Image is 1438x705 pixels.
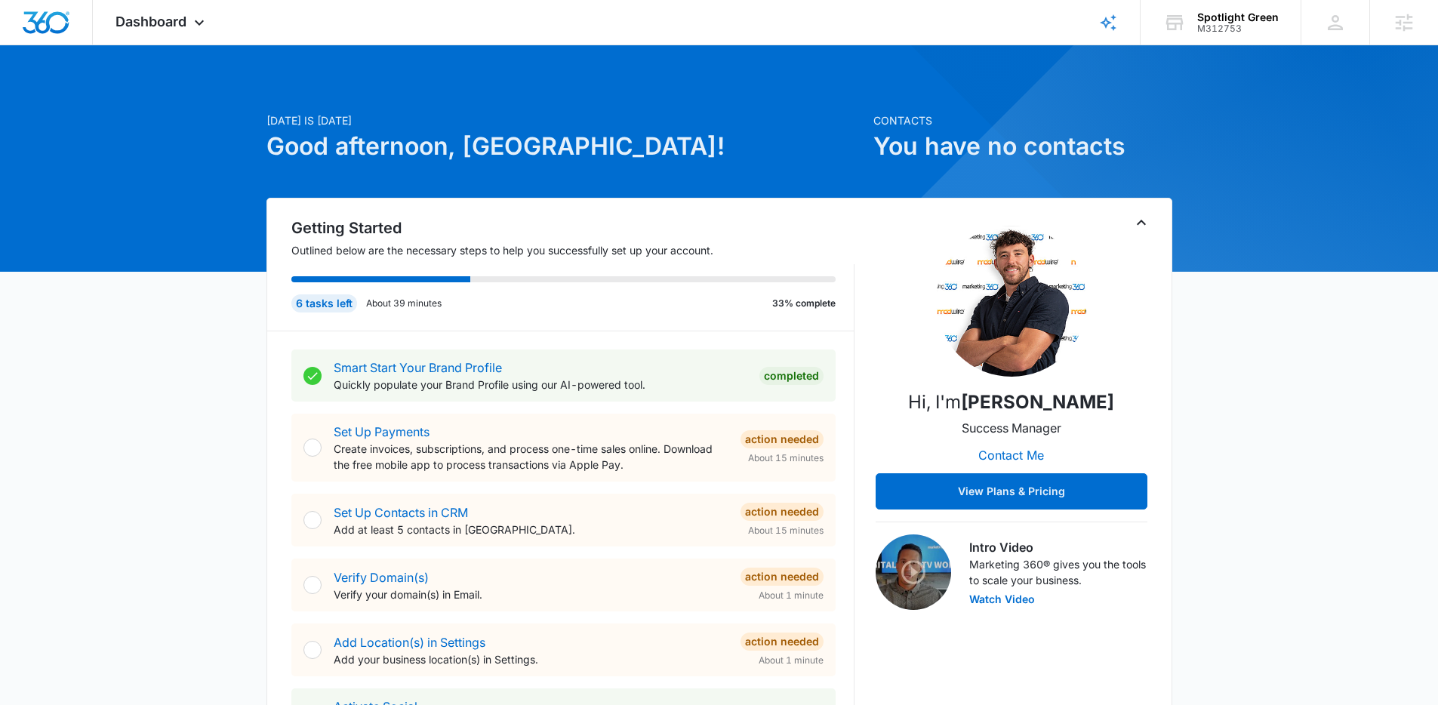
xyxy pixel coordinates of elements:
[961,391,1114,413] strong: [PERSON_NAME]
[969,594,1035,605] button: Watch Video
[748,451,824,465] span: About 15 minutes
[936,226,1087,377] img: Jacob Gallahan
[962,419,1061,437] p: Success Manager
[873,112,1172,128] p: Contacts
[1132,214,1150,232] button: Toggle Collapse
[908,389,1114,416] p: Hi, I'm
[741,503,824,521] div: Action Needed
[334,360,502,375] a: Smart Start Your Brand Profile
[334,586,728,602] p: Verify your domain(s) in Email.
[748,524,824,537] span: About 15 minutes
[741,430,824,448] div: Action Needed
[969,538,1147,556] h3: Intro Video
[334,441,728,473] p: Create invoices, subscriptions, and process one-time sales online. Download the free mobile app t...
[963,437,1059,473] button: Contact Me
[759,654,824,667] span: About 1 minute
[115,14,186,29] span: Dashboard
[969,556,1147,588] p: Marketing 360® gives you the tools to scale your business.
[266,128,864,165] h1: Good afternoon, [GEOGRAPHIC_DATA]!
[772,297,836,310] p: 33% complete
[876,473,1147,510] button: View Plans & Pricing
[334,635,485,650] a: Add Location(s) in Settings
[334,570,429,585] a: Verify Domain(s)
[334,377,747,393] p: Quickly populate your Brand Profile using our AI-powered tool.
[1197,23,1279,34] div: account id
[334,522,728,537] p: Add at least 5 contacts in [GEOGRAPHIC_DATA].
[291,217,854,239] h2: Getting Started
[759,589,824,602] span: About 1 minute
[741,633,824,651] div: Action Needed
[334,651,728,667] p: Add your business location(s) in Settings.
[334,505,468,520] a: Set Up Contacts in CRM
[266,112,864,128] p: [DATE] is [DATE]
[741,568,824,586] div: Action Needed
[291,294,357,312] div: 6 tasks left
[291,242,854,258] p: Outlined below are the necessary steps to help you successfully set up your account.
[1197,11,1279,23] div: account name
[876,534,951,610] img: Intro Video
[873,128,1172,165] h1: You have no contacts
[334,424,430,439] a: Set Up Payments
[759,367,824,385] div: Completed
[366,297,442,310] p: About 39 minutes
